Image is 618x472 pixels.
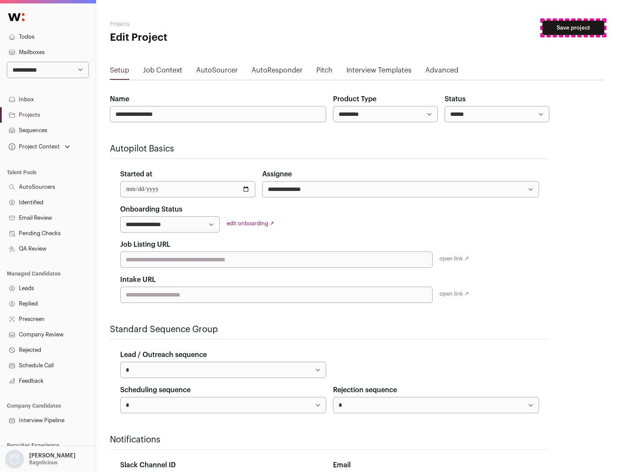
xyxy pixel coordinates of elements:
[3,9,29,26] img: Wellfound
[29,459,58,466] p: Bagelicious
[3,450,77,469] button: Open dropdown
[262,169,292,179] label: Assignee
[445,94,466,104] label: Status
[120,460,176,470] label: Slack Channel ID
[333,94,376,104] label: Product Type
[110,324,549,336] h2: Standard Sequence Group
[110,434,549,446] h2: Notifications
[120,169,152,179] label: Started at
[120,275,156,285] label: Intake URL
[120,385,191,395] label: Scheduling sequence
[333,385,397,395] label: Rejection sequence
[5,450,24,469] img: nopic.png
[120,350,207,360] label: Lead / Outreach sequence
[110,21,275,27] h2: Projects
[7,141,72,153] button: Open dropdown
[333,460,539,470] div: Email
[110,31,275,45] h1: Edit Project
[542,21,604,35] button: Save project
[251,65,303,79] a: AutoResponder
[196,65,238,79] a: AutoSourcer
[110,65,129,79] a: Setup
[120,204,182,215] label: Onboarding Status
[120,239,170,250] label: Job Listing URL
[110,94,129,104] label: Name
[346,65,412,79] a: Interview Templates
[143,65,182,79] a: Job Context
[227,221,274,226] a: edit onboarding ↗
[110,143,549,155] h2: Autopilot Basics
[425,65,458,79] a: Advanced
[7,143,60,150] div: Project Context
[316,65,333,79] a: Pitch
[29,452,76,459] p: [PERSON_NAME]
